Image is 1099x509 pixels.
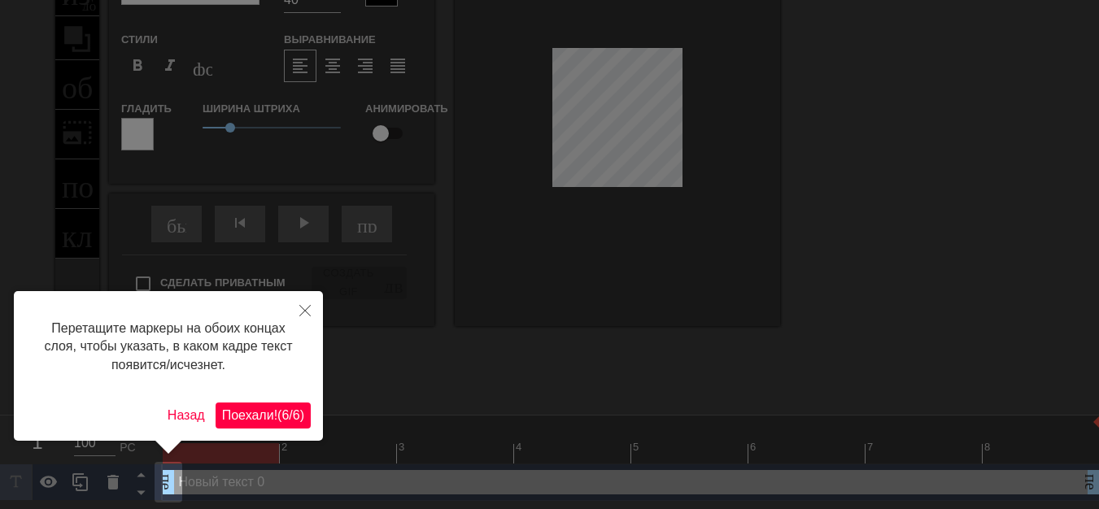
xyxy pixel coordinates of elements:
[216,402,311,429] button: Пойдем!
[300,408,304,422] font: )
[281,408,289,422] font: 6
[44,321,292,372] font: Перетащите маркеры на обоих концах слоя, чтобы указать, в каком кадре текст появится/исчезнет.
[168,408,205,422] font: Назад
[222,408,277,422] font: Поехали!
[287,291,323,328] button: Закрывать
[277,408,281,422] font: (
[293,408,300,422] font: 6
[289,408,292,422] font: /
[161,402,212,429] button: Назад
